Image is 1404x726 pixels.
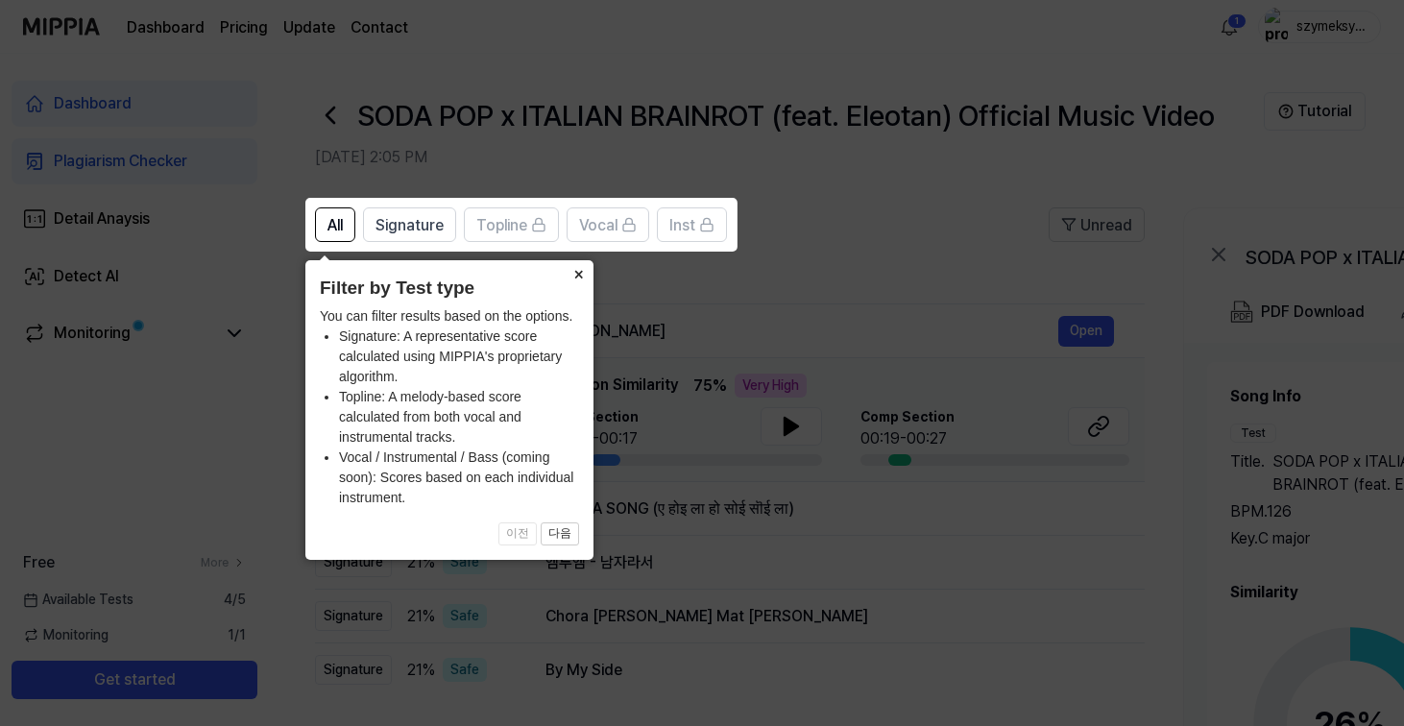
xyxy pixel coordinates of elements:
span: All [327,214,343,237]
span: Vocal [579,214,617,237]
button: Inst [657,207,727,242]
span: Signature [375,214,444,237]
li: Vocal / Instrumental / Bass (coming soon): Scores based on each individual instrument. [339,448,579,508]
div: You can filter results based on the options. [320,306,579,508]
span: Inst [669,214,695,237]
button: All [315,207,355,242]
span: Topline [476,214,527,237]
li: Signature: A representative score calculated using MIPPIA's proprietary algorithm. [339,327,579,387]
header: Filter by Test type [320,275,579,302]
button: Vocal [567,207,649,242]
button: Signature [363,207,456,242]
button: 다음 [541,522,579,545]
button: Close [563,260,593,287]
li: Topline: A melody-based score calculated from both vocal and instrumental tracks. [339,387,579,448]
button: Topline [464,207,559,242]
